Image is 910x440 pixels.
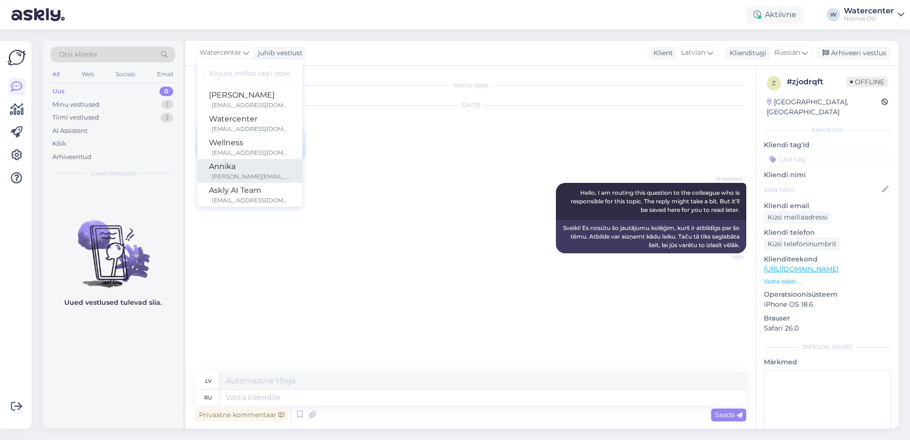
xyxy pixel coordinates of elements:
[52,152,91,162] div: Arhiveeritud
[43,203,183,289] img: No chats
[764,201,891,211] p: Kliendi email
[198,159,302,183] a: Annika[PERSON_NAME][EMAIL_ADDRESS][DOMAIN_NAME]
[212,172,291,181] div: [PERSON_NAME][EMAIL_ADDRESS][DOMAIN_NAME]
[209,161,291,172] div: Annika
[764,323,891,333] p: Safari 26.0
[764,313,891,323] p: Brauser
[708,175,743,182] span: AI Assistent
[209,113,291,125] div: Watercenter
[195,81,746,90] div: Vestlus algas
[844,7,894,15] div: Watercenter
[764,140,891,150] p: Kliendi tag'id
[195,101,746,110] div: [DATE]
[708,254,743,261] span: 13:17
[91,169,135,178] span: Uued vestlused
[764,184,880,195] input: Lisa nimi
[764,277,891,286] p: Vaata edasi ...
[254,48,303,58] div: juhib vestlust
[50,68,61,80] div: All
[764,300,891,310] p: iPhone OS 18.6
[650,48,673,58] div: Klient
[195,409,288,421] div: Privaatne kommentaar
[212,101,291,110] div: [EMAIL_ADDRESS][DOMAIN_NAME]
[764,170,891,180] p: Kliendi nimi
[204,390,212,406] div: ru
[715,410,742,419] span: Saada
[764,265,839,273] a: [URL][DOMAIN_NAME]
[198,183,302,207] a: Askly AI Team[EMAIL_ADDRESS][DOMAIN_NAME]
[767,97,881,117] div: [GEOGRAPHIC_DATA], [GEOGRAPHIC_DATA]
[52,126,88,136] div: AI Assistent
[764,254,891,264] p: Klienditeekond
[827,8,840,21] div: W
[198,111,302,135] a: Watercenter[EMAIL_ADDRESS][DOMAIN_NAME]
[772,80,776,87] span: z
[52,139,66,149] div: Kõik
[52,100,99,110] div: Minu vestlused
[198,135,302,159] a: Wellness[EMAIL_ADDRESS][DOMAIN_NAME]
[846,77,888,87] span: Offline
[161,100,173,110] div: 1
[199,48,241,58] span: Watercenter
[64,298,162,308] p: Uued vestlused tulevad siia.
[764,290,891,300] p: Operatsioonisüsteem
[52,87,65,96] div: Uus
[159,87,173,96] div: 0
[198,88,302,111] a: [PERSON_NAME][EMAIL_ADDRESS][DOMAIN_NAME]
[155,68,175,80] div: Email
[764,152,891,166] input: Lisa tag
[774,48,800,58] span: Russian
[764,126,891,134] div: Kliendi info
[195,146,306,162] div: С какого времени ужин?
[8,49,26,67] img: Askly Logo
[726,48,766,58] div: Klienditugi
[205,373,212,389] div: lv
[52,113,99,122] div: Tiimi vestlused
[764,357,891,367] p: Märkmed
[59,50,97,60] span: Otsi kliente
[764,228,891,238] p: Kliendi telefon
[209,137,291,149] div: Wellness
[764,211,831,224] div: Küsi meiliaadressi
[212,149,291,157] div: [EMAIL_ADDRESS][DOMAIN_NAME]
[764,343,891,351] div: [PERSON_NAME]
[817,47,890,60] div: Arhiveeri vestlus
[844,7,904,22] a: WatercenterNoorus OÜ
[556,220,746,253] div: Sveiki! Es nosūtu šo jautājumu kolēģim, kurš ir atbildīgs par šo tēmu. Atbilde var aizņemt kādu l...
[79,68,96,80] div: Web
[212,196,291,205] div: [EMAIL_ADDRESS][DOMAIN_NAME]
[212,125,291,133] div: [EMAIL_ADDRESS][DOMAIN_NAME]
[205,66,295,81] input: Kirjuta, millist tag'i otsid
[844,15,894,22] div: Noorus OÜ
[681,48,705,58] span: Latvian
[114,68,137,80] div: Socials
[787,76,846,88] div: # zjodrqft
[746,6,804,23] div: Aktiivne
[160,113,173,122] div: 3
[764,238,841,250] div: Küsi telefoninumbrit
[571,189,741,213] span: Hello, I am routing this question to the colleague who is responsible for this topic. The reply m...
[209,185,291,196] div: Askly AI Team
[209,90,291,101] div: [PERSON_NAME]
